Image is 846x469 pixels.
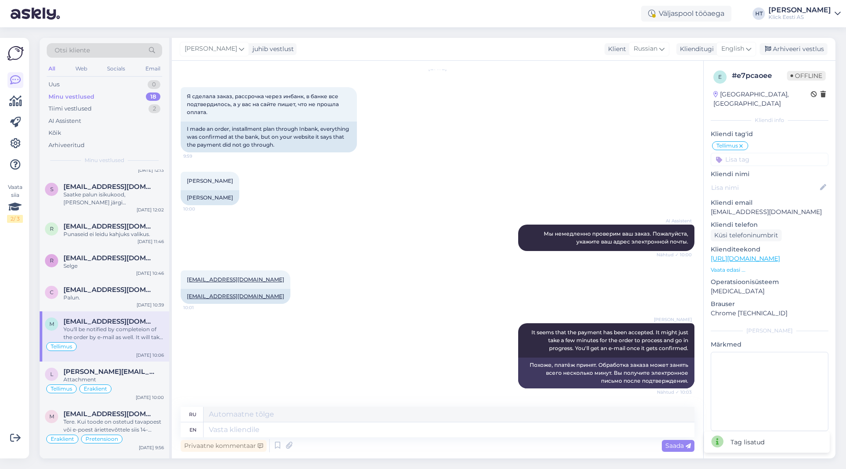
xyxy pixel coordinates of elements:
[753,7,765,20] div: HT
[48,104,92,113] div: Tiimi vestlused
[713,90,811,108] div: [GEOGRAPHIC_DATA], [GEOGRAPHIC_DATA]
[51,436,74,442] span: Eraklient
[136,394,164,401] div: [DATE] 10:00
[711,245,828,254] p: Klienditeekond
[49,413,54,420] span: M
[148,104,160,113] div: 2
[711,266,828,274] p: Vaata edasi ...
[634,44,657,54] span: Russian
[659,218,692,224] span: AI Assistent
[50,289,54,295] span: c
[787,71,826,81] span: Offline
[718,74,722,80] span: e
[63,230,164,238] div: Punaseid ei leidu kahjuks valikus.
[189,407,197,422] div: ru
[544,230,690,245] span: Мы немедленно проверим ваш заказ. Пожалуйста, укажите ваш адрес электронной почты.
[7,183,23,223] div: Vaata siia
[63,254,155,262] span: rommi.uussaar@mail.ee
[716,143,738,148] span: Tellimus
[7,45,24,62] img: Askly Logo
[711,220,828,229] p: Kliendi telefon
[84,386,107,391] span: Eraklient
[48,117,81,126] div: AI Assistent
[47,63,57,74] div: All
[63,418,164,434] div: Tere. Kui toode on ostetud tavapoest või e-poest äriettevõttele siis 14-päevane kauba tagastamise...
[49,321,54,327] span: m
[711,287,828,296] p: [MEDICAL_DATA]
[183,206,216,212] span: 10:00
[768,7,841,21] a: [PERSON_NAME]Klick Eesti AS
[654,316,692,323] span: [PERSON_NAME]
[181,440,267,452] div: Privaatne kommentaar
[518,358,694,388] div: Похоже, платёж принят. Обработка заказа может занять всего несколько минут. Вы получите электронн...
[51,344,72,349] span: Tellimus
[63,191,164,207] div: Saatke palun isikukood, [PERSON_NAME] järgi [PERSON_NAME].
[665,442,691,450] span: Saada
[531,329,690,351] span: It seems that the payment has been accepted. It might just take a few minutes for the order to pr...
[187,93,340,115] span: Я сделала заказ, рассрочка через инбанк, в банке все подтвердилось, а у вас на сайте пишет, что н...
[711,229,782,241] div: Küsi telefoninumbrit
[146,92,160,101] div: 18
[48,141,85,150] div: Arhiveeritud
[50,257,54,264] span: r
[74,63,89,74] div: Web
[136,352,164,358] div: [DATE] 10:06
[711,207,828,217] p: [EMAIL_ADDRESS][DOMAIN_NAME]
[711,255,780,262] a: [URL][DOMAIN_NAME]
[183,153,216,159] span: 9:59
[711,299,828,309] p: Brauser
[711,170,828,179] p: Kliendi nimi
[63,183,155,191] span: Silvake1996@gmail.com
[148,80,160,89] div: 0
[711,116,828,124] div: Kliendi info
[63,318,155,325] span: milovtatjana@gmail.com
[138,167,164,174] div: [DATE] 12:13
[189,422,197,437] div: en
[181,122,357,152] div: I made an order, installment plan through Inbank, everything was confirmed at the bank, but on yo...
[721,44,744,54] span: English
[63,325,164,341] div: You'll be notified by completeion of the order by e-mail as well. It will take up to 2 hours.
[185,44,237,54] span: [PERSON_NAME]
[711,340,828,349] p: Märkmed
[63,222,155,230] span: Rasmusparn1992@gmail.com
[137,302,164,308] div: [DATE] 10:39
[760,43,827,55] div: Arhiveeri vestlus
[50,371,53,377] span: l
[711,277,828,287] p: Operatsioonisüsteem
[50,225,54,232] span: R
[85,156,124,164] span: Minu vestlused
[657,251,692,258] span: Nähtud ✓ 10:00
[63,286,155,294] span: carelin.tuul@gmail.com
[63,294,164,302] div: Palun.
[137,238,164,245] div: [DATE] 11:46
[711,327,828,335] div: [PERSON_NAME]
[63,376,164,384] div: Attachment
[183,304,216,311] span: 10:01
[63,262,164,270] div: Selge
[711,309,828,318] p: Chrome [TECHNICAL_ID]
[85,436,118,442] span: Pretensioon
[732,70,787,81] div: # e7pcaoee
[139,444,164,451] div: [DATE] 9:56
[768,14,831,21] div: Klick Eesti AS
[249,44,294,54] div: juhib vestlust
[731,438,764,447] div: Tag lisatud
[63,368,155,376] span: lauri.kuusksalu@gmail.com
[55,46,90,55] span: Otsi kliente
[48,129,61,137] div: Kõik
[137,207,164,213] div: [DATE] 12:02
[711,129,828,139] p: Kliendi tag'id
[711,153,828,166] input: Lisa tag
[136,270,164,277] div: [DATE] 10:46
[48,80,59,89] div: Uus
[63,410,155,418] span: Marisharlaamov@hotmail.com
[181,190,239,205] div: [PERSON_NAME]
[711,183,818,192] input: Lisa nimi
[657,389,692,395] span: Nähtud ✓ 10:03
[676,44,714,54] div: Klienditugi
[605,44,626,54] div: Klient
[50,186,53,192] span: S
[51,386,72,391] span: Tellimus
[711,198,828,207] p: Kliendi email
[105,63,127,74] div: Socials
